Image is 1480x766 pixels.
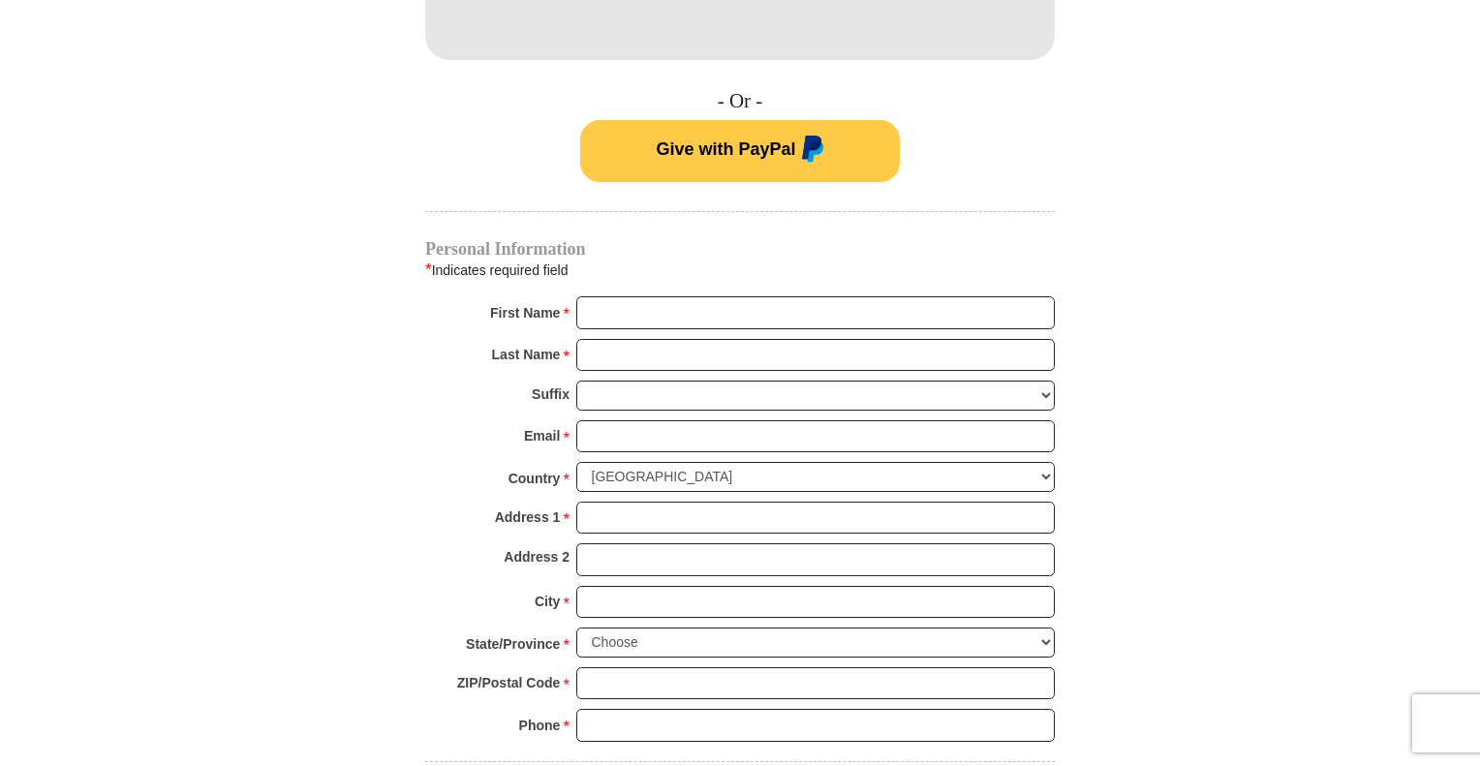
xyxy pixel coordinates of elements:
strong: City [535,588,560,615]
strong: Suffix [532,381,570,408]
span: Give with PayPal [656,139,795,159]
strong: Email [524,422,560,449]
button: Give with PayPal [580,120,900,182]
h4: - Or - [425,89,1055,113]
strong: Address 1 [495,504,561,531]
strong: Country [509,465,561,492]
h4: Personal Information [425,241,1055,257]
img: paypal [796,136,824,167]
strong: Phone [519,712,561,739]
strong: First Name [490,299,560,326]
strong: ZIP/Postal Code [457,669,561,696]
strong: Last Name [492,341,561,368]
strong: State/Province [466,630,560,658]
div: Indicates required field [425,258,1055,283]
strong: Address 2 [504,543,570,570]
